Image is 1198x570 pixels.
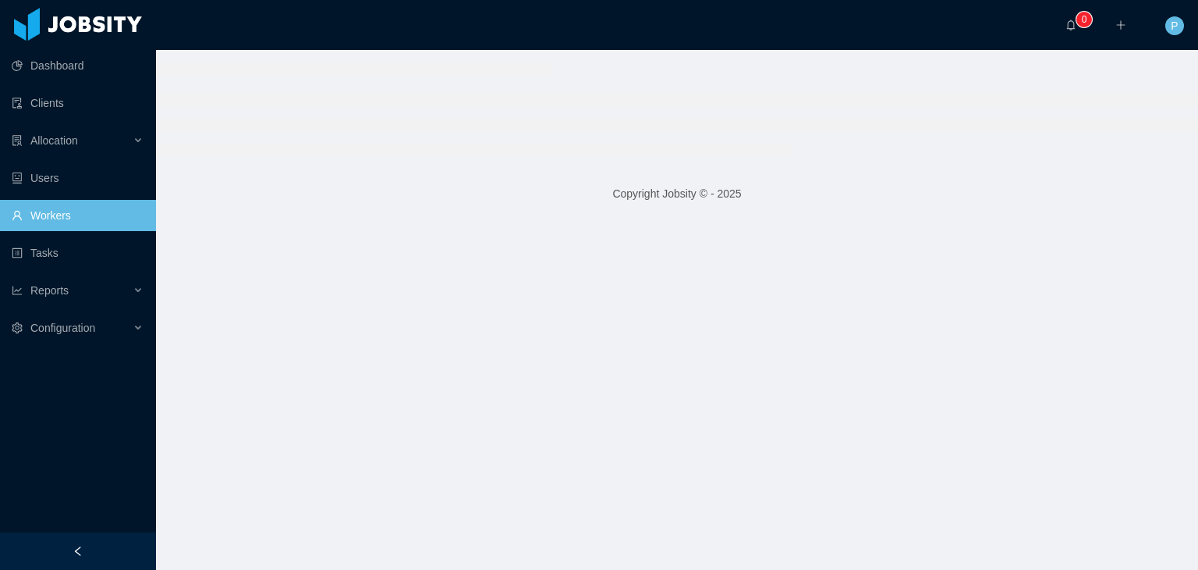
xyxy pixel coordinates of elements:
[1076,12,1092,27] sup: 0
[12,162,144,194] a: icon: robotUsers
[12,322,23,333] i: icon: setting
[30,284,69,297] span: Reports
[12,135,23,146] i: icon: solution
[12,87,144,119] a: icon: auditClients
[12,200,144,231] a: icon: userWorkers
[12,50,144,81] a: icon: pie-chartDashboard
[30,322,95,334] span: Configuration
[12,237,144,269] a: icon: profileTasks
[12,285,23,296] i: icon: line-chart
[1115,20,1126,30] i: icon: plus
[156,167,1198,221] footer: Copyright Jobsity © - 2025
[1065,20,1076,30] i: icon: bell
[30,134,78,147] span: Allocation
[1171,16,1178,35] span: P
